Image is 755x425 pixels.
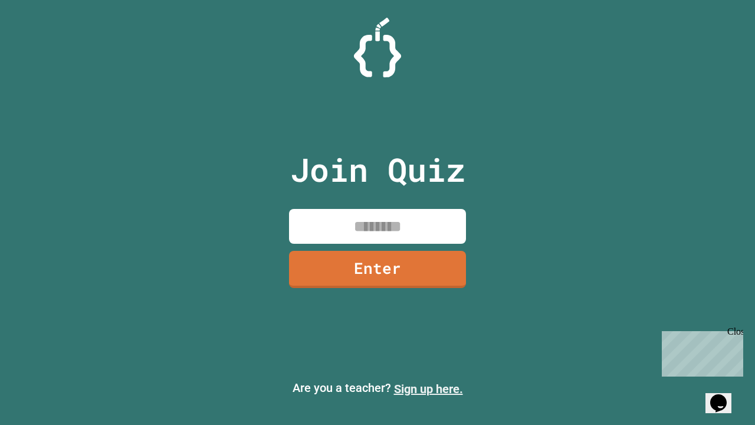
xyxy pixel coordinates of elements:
a: Enter [289,251,466,288]
p: Join Quiz [290,145,465,194]
a: Sign up here. [394,382,463,396]
img: Logo.svg [354,18,401,77]
iframe: chat widget [705,378,743,413]
div: Chat with us now!Close [5,5,81,75]
p: Are you a teacher? [9,379,746,398]
iframe: chat widget [657,326,743,377]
